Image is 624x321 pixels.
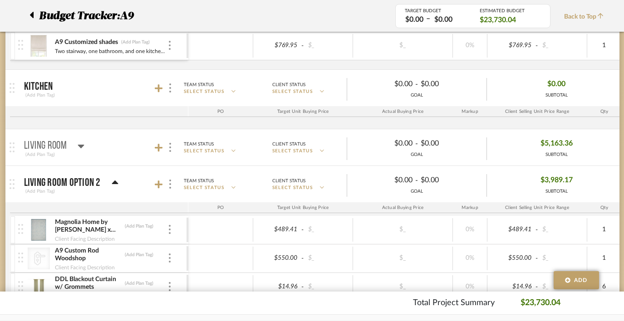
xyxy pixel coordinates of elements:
[169,83,171,92] img: 3dots-v.svg
[18,253,23,263] img: vertical-grip.svg
[353,106,453,117] div: Actual Buying Price
[24,177,101,188] p: Living Room Option 2
[487,202,587,213] div: Client Selling Unit Price Range
[124,252,154,258] div: (Add Plan Tag)
[24,81,53,92] p: Kitchen
[256,252,300,265] div: $550.00
[39,8,120,24] span: Budget Tracker:
[272,88,313,95] span: SELECT STATUS
[272,177,305,185] div: Client Status
[5,129,619,165] mat-expansion-panel-header: Living Room(Add Plan Tag)Team StatusSELECT STATUSClient StatusSELECT STATUS$0.00-$0.00GOAL$5,163....
[300,282,305,292] span: -
[184,88,225,95] span: SELECT STATUS
[587,202,622,213] div: Qty
[490,252,535,265] div: $550.00
[378,39,427,52] div: $_
[347,151,486,158] div: GOAL
[347,92,486,99] div: GOAL
[169,282,171,291] img: 3dots-v.svg
[413,297,495,309] p: Total Project Summary
[305,223,350,236] div: $_
[590,39,619,52] div: 1
[28,35,50,57] img: 4f2cc178-b8d2-49f5-a7b7-afb9886fadcb_50x50.jpg
[169,253,171,263] img: 3dots-v.svg
[574,276,588,284] span: Add
[272,140,305,148] div: Client Status
[418,136,479,151] div: $0.00
[184,185,225,191] span: SELECT STATUS
[10,142,15,152] img: grip.svg
[545,92,568,99] div: SUBTOTAL
[256,280,300,293] div: $14.96
[554,271,599,289] button: Add
[305,252,350,265] div: $_
[10,83,15,93] img: grip.svg
[490,223,535,236] div: $489.41
[415,138,418,149] span: -
[121,39,150,45] div: (Add Plan Tag)
[305,39,350,52] div: $_
[534,41,540,50] span: -
[378,223,427,236] div: $_
[490,280,535,293] div: $14.96
[432,15,455,25] div: $0.00
[540,39,584,52] div: $_
[24,91,56,99] div: (Add Plan Tag)
[534,282,540,292] span: -
[480,15,516,25] span: $23,730.04
[540,151,573,158] div: SUBTOTAL
[300,225,305,234] span: -
[5,166,619,202] mat-expansion-panel-header: Living Room Option 2(Add Plan Tag)Team StatusSELECT STATUSClient StatusSELECT STATUS$0.00-$0.00GO...
[24,141,67,151] p: Living Room
[490,39,535,52] div: $769.95
[184,177,214,185] div: Team Status
[415,79,418,90] span: -
[354,77,415,91] div: $0.00
[253,106,353,117] div: Target Unit Buying Price
[587,106,622,117] div: Qty
[18,281,23,291] img: vertical-grip.svg
[272,148,313,155] span: SELECT STATUS
[456,223,484,236] div: 0%
[24,187,56,195] div: (Add Plan Tag)
[418,173,479,187] div: $0.00
[54,38,118,47] div: A9 Customized shades
[188,202,253,213] div: PO
[403,15,426,25] div: $0.00
[169,180,171,189] img: 3dots-v.svg
[5,70,619,106] mat-expansion-panel-header: Kitchen(Add Plan Tag)Team StatusSELECT STATUSClient StatusSELECT STATUS$0.00-$0.00GOAL$0.00SUBTOTAL
[534,254,540,263] span: -
[169,225,171,234] img: 3dots-v.svg
[590,252,619,265] div: 1
[426,14,430,25] span: –
[54,275,122,292] div: DDL Blackout Curtain w/ Grommets
[456,280,484,293] div: 0%
[120,8,138,24] p: A9
[124,223,154,229] div: (Add Plan Tag)
[10,18,619,69] div: Shades(Add Plan Tag)Team StatusSELECT STATUSClient StatusSELECT STATUS$0.00-$0.00GOAL$769.95SUBTOTAL
[184,140,214,148] div: Team Status
[54,263,115,272] div: Client Facing Description
[272,81,305,89] div: Client Status
[564,12,608,22] span: Back to Top
[169,143,171,152] img: 3dots-v.svg
[487,106,587,117] div: Client Selling Unit Price Range
[28,219,50,241] img: e5846538-485d-4e09-9848-16ff7cb6a1e6_50x50.jpg
[540,188,573,195] div: SUBTOTAL
[28,276,50,298] img: edb0f61a-0dc0-4615-8dd2-dcf7ba9bc6f4_50x50.jpg
[256,39,300,52] div: $769.95
[405,8,466,14] div: TARGET BUDGET
[378,252,427,265] div: $_
[378,280,427,293] div: $_
[480,8,541,14] div: ESTIMATED BUDGET
[24,151,56,159] div: (Add Plan Tag)
[418,77,479,91] div: $0.00
[534,225,540,234] span: -
[453,106,487,117] div: Markup
[300,254,305,263] span: -
[453,202,487,213] div: Markup
[54,218,122,234] div: Magnolia Home by [PERSON_NAME] x Loloi [PERSON_NAME] / Blue Area Rug
[54,247,122,263] div: A9 Custom Rod Woodshop
[188,106,253,117] div: PO
[10,106,619,129] div: Kitchen(Add Plan Tag)Team StatusSELECT STATUSClient StatusSELECT STATUS$0.00-$0.00GOAL$0.00SUBTOTAL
